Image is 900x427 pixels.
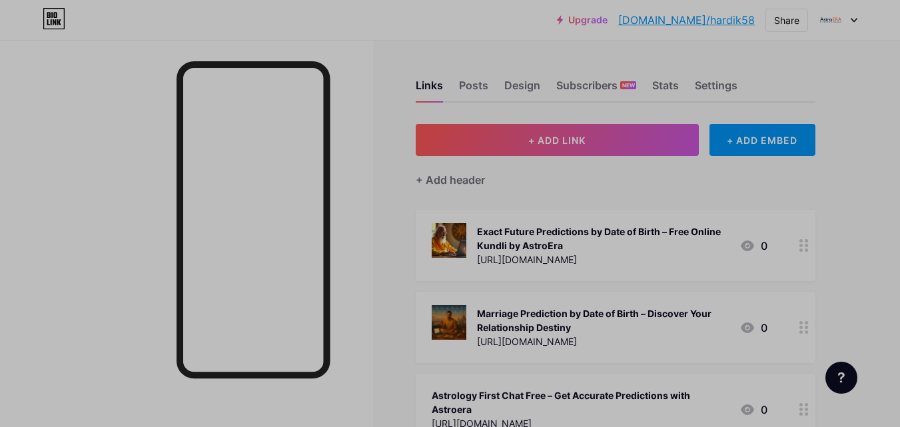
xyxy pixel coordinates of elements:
div: Stats [652,77,679,101]
div: Design [504,77,540,101]
div: Links [416,77,443,101]
img: Exact Future Predictions by Date of Birth – Free Online Kundli by AstroEra [432,223,466,258]
div: Posts [459,77,488,101]
div: Share [774,13,799,27]
div: Astrology First Chat Free – Get Accurate Predictions with Astroera [432,388,729,416]
div: [URL][DOMAIN_NAME] [477,252,729,266]
div: [URL][DOMAIN_NAME] [477,334,729,348]
img: Marriage Prediction by Date of Birth – Discover Your Relationship Destiny [432,305,466,340]
div: Settings [695,77,737,101]
div: Marriage Prediction by Date of Birth – Discover Your Relationship Destiny [477,306,729,334]
div: 0 [739,320,767,336]
a: [DOMAIN_NAME]/hardik58 [618,12,755,28]
a: Upgrade [557,15,608,25]
div: + Add header [416,172,485,188]
div: Exact Future Predictions by Date of Birth – Free Online Kundli by AstroEra [477,224,729,252]
div: 0 [739,402,767,418]
button: + ADD LINK [416,124,699,156]
div: + ADD EMBED [709,124,815,156]
span: NEW [622,81,635,89]
div: 0 [739,238,767,254]
img: hardik58 [818,7,843,33]
div: Subscribers [556,77,636,101]
span: + ADD LINK [528,135,586,146]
